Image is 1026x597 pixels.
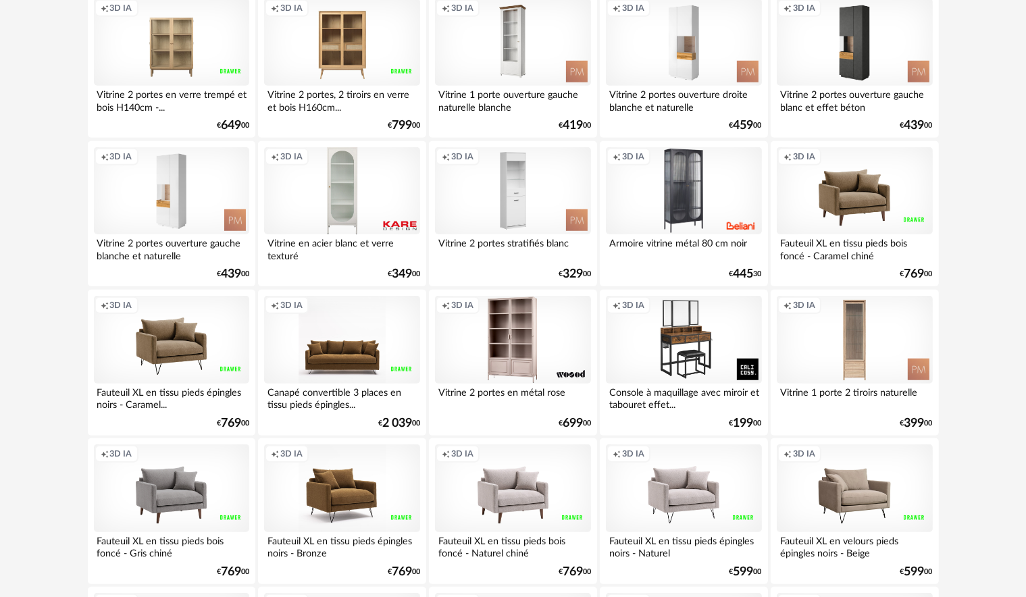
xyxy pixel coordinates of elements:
[771,290,938,436] a: Creation icon 3D IA Vitrine 1 porte 2 tiroirs naturelle €39900
[392,121,412,130] span: 799
[777,234,932,261] div: Fauteuil XL en tissu pieds bois foncé - Caramel chiné
[271,300,279,311] span: Creation icon
[622,448,644,459] span: 3D IA
[900,567,933,577] div: € 00
[559,269,591,279] div: € 00
[777,384,932,411] div: Vitrine 1 porte 2 tiroirs naturelle
[600,141,767,287] a: Creation icon 3D IA Armoire vitrine métal 80 cm noir €44530
[900,269,933,279] div: € 00
[729,567,762,577] div: € 00
[729,419,762,428] div: € 00
[280,300,303,311] span: 3D IA
[378,419,420,428] div: € 00
[110,300,132,311] span: 3D IA
[280,151,303,162] span: 3D IA
[793,151,815,162] span: 3D IA
[559,419,591,428] div: € 00
[88,438,255,584] a: Creation icon 3D IA Fauteuil XL en tissu pieds bois foncé - Gris chiné €76900
[435,86,590,113] div: Vitrine 1 porte ouverture gauche naturelle blanche
[734,419,754,428] span: 199
[217,419,249,428] div: € 00
[793,300,815,311] span: 3D IA
[613,3,621,14] span: Creation icon
[606,532,761,559] div: Fauteuil XL en tissu pieds épingles noirs - Naturel
[451,448,473,459] span: 3D IA
[101,448,109,459] span: Creation icon
[442,151,450,162] span: Creation icon
[784,300,792,311] span: Creation icon
[94,384,249,411] div: Fauteuil XL en tissu pieds épingles noirs - Caramel...
[451,151,473,162] span: 3D IA
[94,234,249,261] div: Vitrine 2 portes ouverture gauche blanche et naturelle
[900,419,933,428] div: € 00
[729,269,762,279] div: € 30
[900,121,933,130] div: € 00
[904,419,925,428] span: 399
[221,269,241,279] span: 439
[606,234,761,261] div: Armoire vitrine métal 80 cm noir
[217,269,249,279] div: € 00
[622,151,644,162] span: 3D IA
[771,438,938,584] a: Creation icon 3D IA Fauteuil XL en velours pieds épingles noirs - Beige €59900
[734,269,754,279] span: 445
[613,151,621,162] span: Creation icon
[101,151,109,162] span: Creation icon
[559,121,591,130] div: € 00
[217,567,249,577] div: € 00
[110,3,132,14] span: 3D IA
[258,438,426,584] a: Creation icon 3D IA Fauteuil XL en tissu pieds épingles noirs - Bronze €76900
[280,448,303,459] span: 3D IA
[110,448,132,459] span: 3D IA
[101,300,109,311] span: Creation icon
[429,141,596,287] a: Creation icon 3D IA Vitrine 2 portes stratifiés blanc €32900
[563,419,583,428] span: 699
[442,3,450,14] span: Creation icon
[271,3,279,14] span: Creation icon
[613,300,621,311] span: Creation icon
[388,121,420,130] div: € 00
[429,290,596,436] a: Creation icon 3D IA Vitrine 2 portes en métal rose €69900
[600,438,767,584] a: Creation icon 3D IA Fauteuil XL en tissu pieds épingles noirs - Naturel €59900
[392,567,412,577] span: 769
[435,532,590,559] div: Fauteuil XL en tissu pieds bois foncé - Naturel chiné
[388,567,420,577] div: € 00
[729,121,762,130] div: € 00
[94,532,249,559] div: Fauteuil XL en tissu pieds bois foncé - Gris chiné
[784,448,792,459] span: Creation icon
[429,438,596,584] a: Creation icon 3D IA Fauteuil XL en tissu pieds bois foncé - Naturel chiné €76900
[606,384,761,411] div: Console à maquillage avec miroir et tabouret effet...
[904,121,925,130] span: 439
[221,567,241,577] span: 769
[264,532,419,559] div: Fauteuil XL en tissu pieds épingles noirs - Bronze
[88,141,255,287] a: Creation icon 3D IA Vitrine 2 portes ouverture gauche blanche et naturelle €43900
[101,3,109,14] span: Creation icon
[442,300,450,311] span: Creation icon
[258,290,426,436] a: Creation icon 3D IA Canapé convertible 3 places en tissu pieds épingles... €2 03900
[221,121,241,130] span: 649
[563,567,583,577] span: 769
[622,3,644,14] span: 3D IA
[451,300,473,311] span: 3D IA
[734,567,754,577] span: 599
[221,419,241,428] span: 769
[606,86,761,113] div: Vitrine 2 portes ouverture droite blanche et naturelle
[451,3,473,14] span: 3D IA
[563,121,583,130] span: 419
[793,3,815,14] span: 3D IA
[435,234,590,261] div: Vitrine 2 portes stratifiés blanc
[382,419,412,428] span: 2 039
[258,141,426,287] a: Creation icon 3D IA Vitrine en acier blanc et verre texturé €34900
[793,448,815,459] span: 3D IA
[264,234,419,261] div: Vitrine en acier blanc et verre texturé
[777,532,932,559] div: Fauteuil XL en velours pieds épingles noirs - Beige
[600,290,767,436] a: Creation icon 3D IA Console à maquillage avec miroir et tabouret effet... €19900
[110,151,132,162] span: 3D IA
[904,269,925,279] span: 769
[771,141,938,287] a: Creation icon 3D IA Fauteuil XL en tissu pieds bois foncé - Caramel chiné €76900
[388,269,420,279] div: € 00
[904,567,925,577] span: 599
[613,448,621,459] span: Creation icon
[559,567,591,577] div: € 00
[271,151,279,162] span: Creation icon
[784,151,792,162] span: Creation icon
